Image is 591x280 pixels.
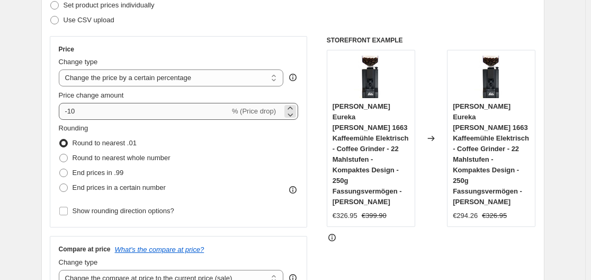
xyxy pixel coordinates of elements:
span: Rounding [59,124,88,132]
span: Round to nearest whole number [73,154,171,162]
div: help [288,72,298,83]
img: 61xNpmEHOGL_80x.jpg [470,56,513,98]
span: Change type [59,58,98,66]
h6: STOREFRONT EXAMPLE [327,36,536,45]
strike: €399.90 [362,211,387,221]
span: [PERSON_NAME] Eureka [PERSON_NAME] 1663 Kaffeemühle Elektrisch - Coffee Grinder - 22 Mahlstufen -... [333,102,409,206]
span: % (Price drop) [232,107,276,115]
span: Set product prices individually [64,1,155,9]
h3: Price [59,45,74,54]
span: End prices in .99 [73,169,124,177]
h3: Compare at price [59,245,111,253]
div: €326.95 [333,211,357,221]
img: 61xNpmEHOGL_80x.jpg [350,56,392,98]
div: €294.26 [453,211,478,221]
span: Show rounding direction options? [73,207,174,215]
span: Change type [59,258,98,266]
strike: €326.95 [482,211,507,221]
span: Round to nearest .01 [73,139,137,147]
span: [PERSON_NAME] Eureka [PERSON_NAME] 1663 Kaffeemühle Elektrisch - Coffee Grinder - 22 Mahlstufen -... [453,102,529,206]
span: Price change amount [59,91,124,99]
button: What's the compare at price? [115,246,204,253]
span: Use CSV upload [64,16,114,24]
input: -15 [59,103,230,120]
span: End prices in a certain number [73,183,166,191]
